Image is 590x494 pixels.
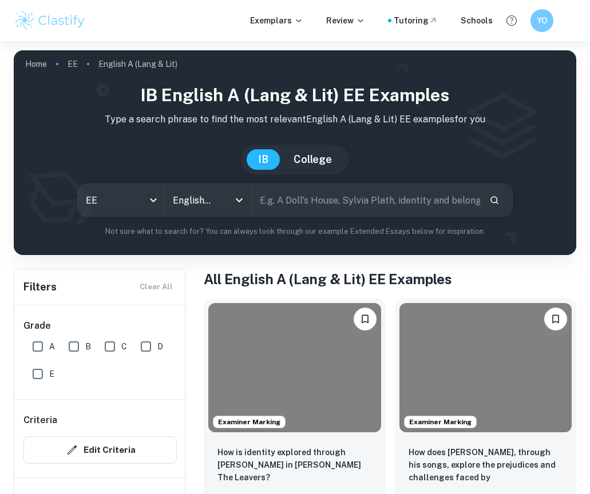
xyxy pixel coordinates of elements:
h1: All English A (Lang & Lit) EE Examples [204,269,576,289]
h6: Grade [23,319,177,333]
img: Clastify logo [14,9,86,32]
button: Edit Criteria [23,436,177,464]
a: EE [68,56,78,72]
button: Open [231,192,247,208]
input: E.g. A Doll's House, Sylvia Plath, identity and belonging... [252,184,480,216]
button: Help and Feedback [502,11,521,30]
span: Examiner Marking [213,417,285,427]
p: English A (Lang & Lit) [98,58,177,70]
a: Tutoring [394,14,438,27]
p: How is identity explored through Deming Guo in Lisa Ko’s The Leavers? [217,446,372,484]
span: D [157,340,163,353]
p: How does Kendrick Lamar, through his songs, explore the prejudices and challenges faced by Black ... [409,446,563,485]
h1: IB English A (Lang & Lit) EE examples [23,82,567,108]
h6: YO [536,14,549,27]
span: Examiner Marking [405,417,476,427]
button: Bookmark [354,308,377,330]
p: Review [326,14,365,27]
span: C [121,340,127,353]
a: Schools [461,14,493,27]
p: Type a search phrase to find the most relevant English A (Lang & Lit) EE examples for you [23,113,567,126]
span: B [85,340,91,353]
p: Exemplars [250,14,303,27]
a: Home [25,56,47,72]
span: E [49,368,54,380]
p: Not sure what to search for? You can always look through our example Extended Essays below for in... [23,226,567,237]
button: YO [530,9,553,32]
button: IB [247,149,280,170]
button: College [282,149,343,170]
img: profile cover [14,50,576,255]
div: EE [78,184,164,216]
button: Bookmark [544,308,567,330]
h6: Criteria [23,413,57,427]
h6: Filters [23,279,57,295]
span: A [49,340,55,353]
button: Search [485,190,504,210]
